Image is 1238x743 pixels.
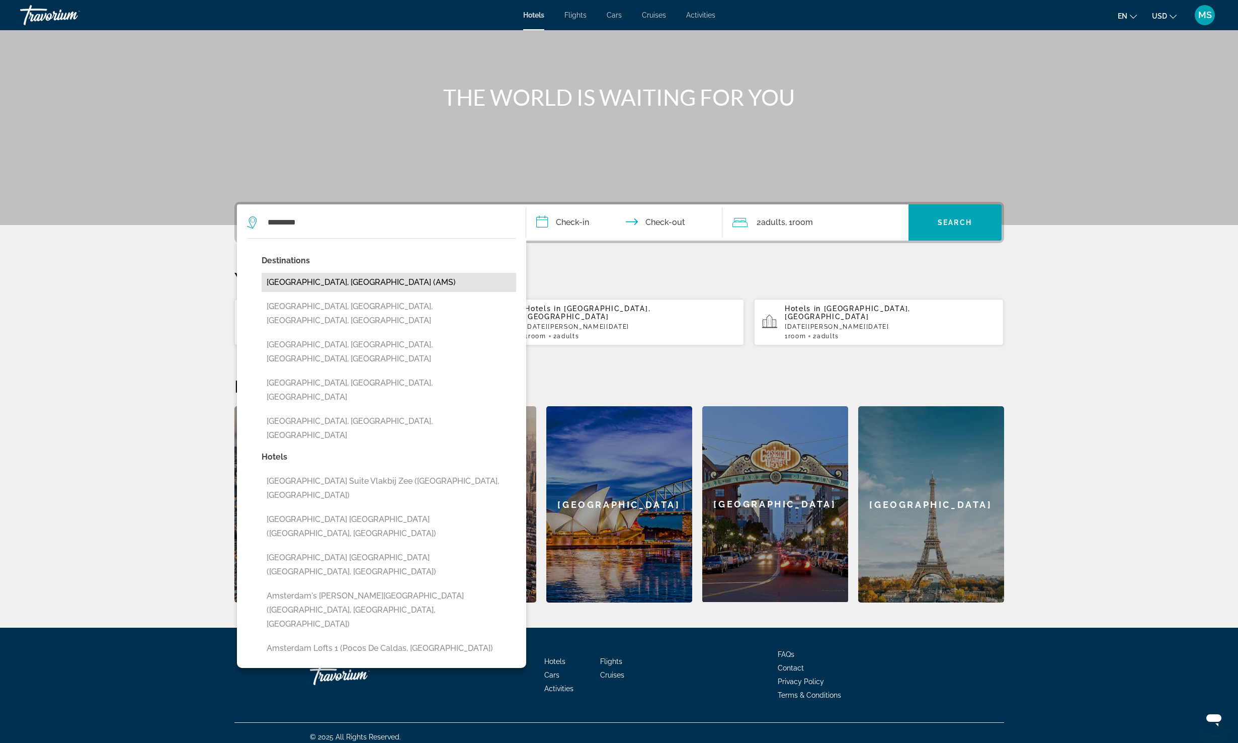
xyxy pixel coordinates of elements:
button: Hotels in [GEOGRAPHIC_DATA], [GEOGRAPHIC_DATA][DATE][PERSON_NAME][DATE]1Room2Adults [494,299,744,346]
a: Contact [778,664,804,672]
div: Search widget [237,204,1002,241]
span: en [1118,12,1127,20]
a: [GEOGRAPHIC_DATA] [702,406,848,603]
button: [GEOGRAPHIC_DATA], [GEOGRAPHIC_DATA], [GEOGRAPHIC_DATA] [262,374,516,407]
span: , 1 [785,215,813,230]
h1: THE WORLD IS WAITING FOR YOU [431,84,808,110]
a: Cruises [642,11,666,19]
button: Check in and out dates [526,204,722,241]
a: [GEOGRAPHIC_DATA] [234,406,380,603]
button: Change language [1118,9,1137,23]
a: FAQs [778,650,794,658]
span: Room [792,217,813,227]
span: 1 [525,333,546,340]
button: Change currency [1152,9,1177,23]
span: Hotels in [525,305,561,313]
button: [GEOGRAPHIC_DATA], [GEOGRAPHIC_DATA], [GEOGRAPHIC_DATA], [GEOGRAPHIC_DATA] [262,297,516,330]
a: Travorium [20,2,121,28]
a: [GEOGRAPHIC_DATA] [858,406,1004,603]
span: Adults [817,333,839,340]
button: Amsterdam's [PERSON_NAME][GEOGRAPHIC_DATA] ([GEOGRAPHIC_DATA], [GEOGRAPHIC_DATA], [GEOGRAPHIC_DATA]) [262,586,516,634]
span: 2 [553,333,580,340]
span: 2 [757,215,785,230]
span: Adults [557,333,579,340]
button: [GEOGRAPHIC_DATA], [GEOGRAPHIC_DATA], [GEOGRAPHIC_DATA], [GEOGRAPHIC_DATA] [262,335,516,368]
button: [GEOGRAPHIC_DATA], [GEOGRAPHIC_DATA], [GEOGRAPHIC_DATA] [262,412,516,445]
span: 2 [813,333,839,340]
span: Hotels in [785,305,821,313]
span: [GEOGRAPHIC_DATA], [GEOGRAPHIC_DATA] [785,305,911,321]
button: Search [909,204,1002,241]
a: Hotels [544,657,565,665]
p: Your Recent Searches [234,268,1004,288]
iframe: Button to launch messaging window [1198,703,1230,735]
a: [GEOGRAPHIC_DATA] [546,406,692,603]
a: Terms & Conditions [778,691,841,699]
button: User Menu [1192,5,1218,26]
p: Destinations [262,254,516,268]
p: [DATE][PERSON_NAME][DATE] [525,323,736,330]
a: Cruises [600,671,624,679]
a: Activities [544,685,573,693]
span: USD [1152,12,1167,20]
button: Hotels in [GEOGRAPHIC_DATA], [GEOGRAPHIC_DATA][DATE][PERSON_NAME][DATE]1Room2Adults [754,299,1004,346]
a: Flights [600,657,622,665]
button: Amsterdam lofts 1 (Pocos De Caldas, [GEOGRAPHIC_DATA]) [262,639,516,658]
span: Search [938,218,972,227]
span: MS [1198,10,1212,20]
a: Cars [544,671,559,679]
button: Travelers: 2 adults, 0 children [722,204,909,241]
span: Adults [761,217,785,227]
a: Flights [564,11,587,19]
span: © 2025 All Rights Reserved. [310,733,401,741]
span: 1 [785,333,806,340]
a: Hotels [523,11,544,19]
button: [GEOGRAPHIC_DATA] [GEOGRAPHIC_DATA] ([GEOGRAPHIC_DATA], [GEOGRAPHIC_DATA]) [262,548,516,581]
p: [DATE][PERSON_NAME][DATE] [785,323,996,330]
span: Room [788,333,806,340]
button: Hotels in [GEOGRAPHIC_DATA], [GEOGRAPHIC_DATA][DATE][PERSON_NAME][DATE]1Room3Adults [234,299,484,346]
a: Privacy Policy [778,678,824,686]
a: Travorium [310,660,410,690]
a: Cars [607,11,622,19]
button: [GEOGRAPHIC_DATA] [GEOGRAPHIC_DATA] ([GEOGRAPHIC_DATA], [GEOGRAPHIC_DATA]) [262,510,516,543]
p: Hotels [262,450,516,464]
span: [GEOGRAPHIC_DATA], [GEOGRAPHIC_DATA] [525,305,650,321]
button: [GEOGRAPHIC_DATA] suite vlakbij zee ([GEOGRAPHIC_DATA], [GEOGRAPHIC_DATA]) [262,472,516,505]
button: [GEOGRAPHIC_DATA], [GEOGRAPHIC_DATA] (AMS) [262,273,516,292]
a: Activities [686,11,715,19]
span: Room [528,333,546,340]
h2: Featured Destinations [234,376,1004,396]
